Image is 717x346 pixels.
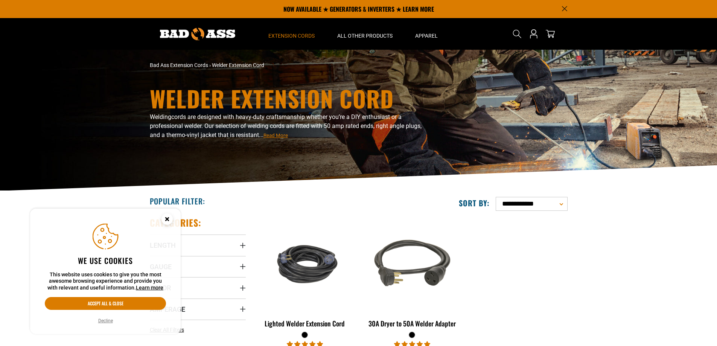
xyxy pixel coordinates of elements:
[326,18,404,50] summary: All Other Products
[136,285,163,291] a: Learn more
[96,317,115,325] button: Decline
[415,32,438,39] span: Apparel
[160,28,235,40] img: Bad Ass Extension Cords
[150,61,425,69] nav: breadcrumbs
[150,113,425,140] p: Welding
[364,320,460,327] div: 30A Dryer to 50A Welder Adapter
[257,18,326,50] summary: Extension Cords
[150,196,205,206] h2: Popular Filter:
[268,32,315,39] span: Extension Cords
[150,299,246,320] summary: Amperage
[150,277,246,298] summary: Color
[45,271,166,291] p: This website uses cookies to give you the most awesome browsing experience and provide you with r...
[45,256,166,265] h2: We use cookies
[30,209,181,334] aside: Cookie Consent
[365,221,460,307] img: black
[257,235,352,293] img: black
[257,217,353,331] a: black Lighted Welder Extension Cord
[404,18,449,50] summary: Apparel
[150,113,422,139] span: cords are designed with heavy-duty craftsmanship whether you’re a DIY enthusiast or a professiona...
[257,320,353,327] div: Lighted Welder Extension Cord
[150,235,246,256] summary: Length
[212,62,264,68] span: Welder Extension Cord
[150,256,246,277] summary: Gauge
[263,133,288,138] span: Read More
[45,297,166,310] button: Accept all & close
[459,198,490,208] label: Sort by:
[337,32,393,39] span: All Other Products
[209,62,211,68] span: ›
[150,62,208,68] a: Bad Ass Extension Cords
[364,217,460,331] a: black 30A Dryer to 50A Welder Adapter
[511,28,523,40] summary: Search
[150,87,425,110] h1: Welder Extension Cord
